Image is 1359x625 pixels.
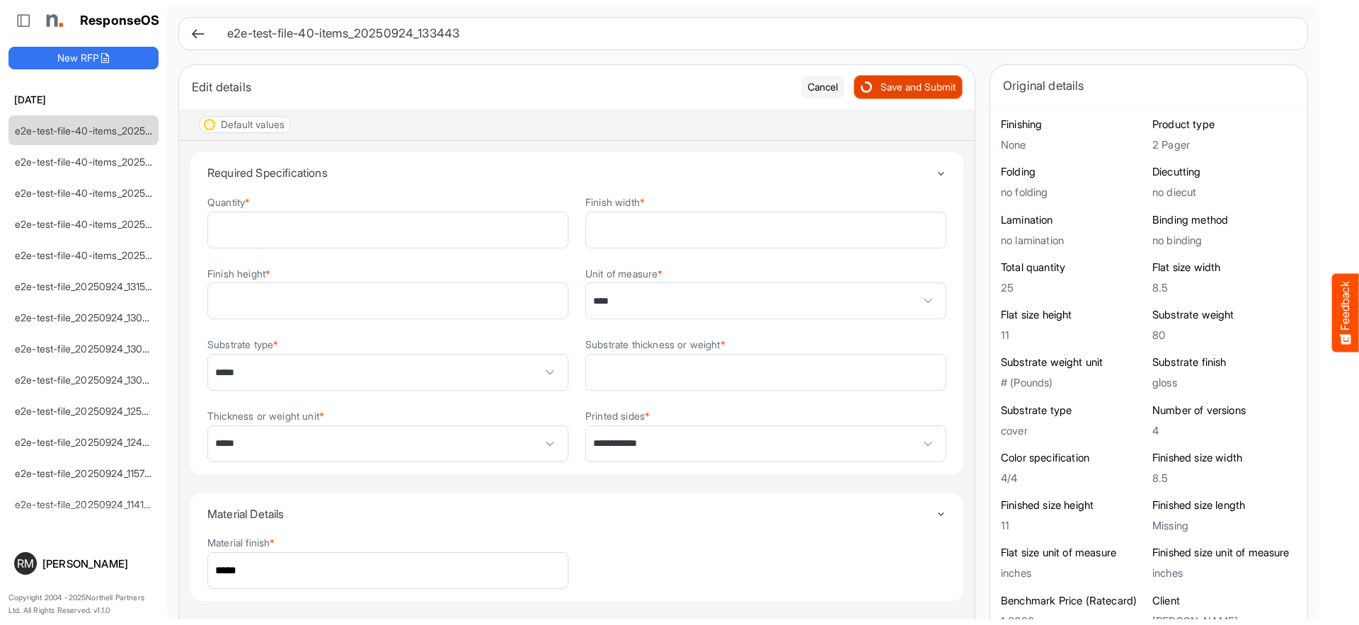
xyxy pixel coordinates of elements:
[1152,567,1297,579] h5: inches
[1152,213,1297,227] h6: Binding method
[1003,76,1295,96] div: Original details
[15,405,159,417] a: e2e-test-file_20250924_125734
[207,493,946,534] summary: Toggle content
[15,343,161,355] a: e2e-test-file_20250924_130824
[1152,594,1297,608] h6: Client
[1152,451,1297,465] h6: Finished size width
[1001,425,1145,437] h5: cover
[1152,472,1297,484] h5: 8.5
[227,28,1285,40] h6: e2e-test-file-40-items_20250924_133443
[1152,282,1297,294] h5: 8.5
[207,152,946,193] summary: Toggle content
[1152,139,1297,151] h5: 2 Pager
[1152,377,1297,389] h5: gloss
[15,249,203,261] a: e2e-test-file-40-items_20250924_131750
[1001,355,1145,369] h6: Substrate weight unit
[1332,273,1359,352] button: Feedback
[1152,425,1297,437] h5: 4
[1001,308,1145,322] h6: Flat size height
[1001,165,1145,179] h6: Folding
[15,498,156,510] a: e2e-test-file_20250924_114134
[1152,498,1297,512] h6: Finished size length
[1152,546,1297,560] h6: Finished size unit of measure
[1152,165,1297,179] h6: Diecutting
[585,268,663,279] label: Unit of measure
[585,339,726,350] label: Substrate thickness or weight
[1152,329,1297,341] h5: 80
[1001,594,1145,608] h6: Benchmark Price (Ratecard)
[585,411,650,421] label: Printed sides
[15,280,158,292] a: e2e-test-file_20250924_131520
[8,47,159,69] button: New RFP
[1001,546,1145,560] h6: Flat size unit of measure
[15,374,160,386] a: e2e-test-file_20250924_130652
[1001,377,1145,389] h5: # (Pounds)
[80,13,160,28] h1: ResponseOS
[15,125,207,137] a: e2e-test-file-40-items_20250924_133443
[15,467,154,479] a: e2e-test-file_20250924_115731
[1001,213,1145,227] h6: Lamination
[1152,234,1297,246] h5: no binding
[207,411,324,421] label: Thickness or weight unit
[207,268,270,279] label: Finish height
[1001,567,1145,579] h5: inches
[1001,186,1145,198] h5: no folding
[15,436,161,448] a: e2e-test-file_20250924_124028
[192,77,791,97] div: Edit details
[1001,260,1145,275] h6: Total quantity
[1152,260,1297,275] h6: Flat size width
[207,537,275,548] label: Material finish
[1001,451,1145,465] h6: Color specification
[1152,520,1297,532] h5: Missing
[8,92,159,108] h6: [DATE]
[1152,403,1297,418] h6: Number of versions
[207,508,936,520] h4: Material Details
[1152,355,1297,369] h6: Substrate finish
[1001,472,1145,484] h5: 4/4
[1001,403,1145,418] h6: Substrate type
[1001,282,1145,294] h5: 25
[1152,308,1297,322] h6: Substrate weight
[39,6,67,35] img: Northell
[801,76,844,98] button: Cancel
[1001,498,1145,512] h6: Finished size height
[15,218,206,230] a: e2e-test-file-40-items_20250924_132033
[42,558,153,569] div: [PERSON_NAME]
[15,156,206,168] a: e2e-test-file-40-items_20250924_132534
[207,166,936,179] h4: Required Specifications
[1152,117,1297,132] h6: Product type
[8,592,159,617] p: Copyright 2004 - 2025 Northell Partners Ltd. All Rights Reserved. v 1.1.0
[1001,520,1145,532] h5: 11
[17,558,34,569] span: RM
[1001,234,1145,246] h5: no lamination
[1001,117,1145,132] h6: Finishing
[207,339,278,350] label: Substrate type
[1001,139,1145,151] h5: None
[585,197,645,207] label: Finish width
[1152,186,1297,198] h5: no diecut
[207,197,250,207] label: Quantity
[15,311,160,323] a: e2e-test-file_20250924_130935
[221,120,285,130] div: Default values
[1001,329,1145,341] h5: 11
[15,187,205,199] a: e2e-test-file-40-items_20250924_132227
